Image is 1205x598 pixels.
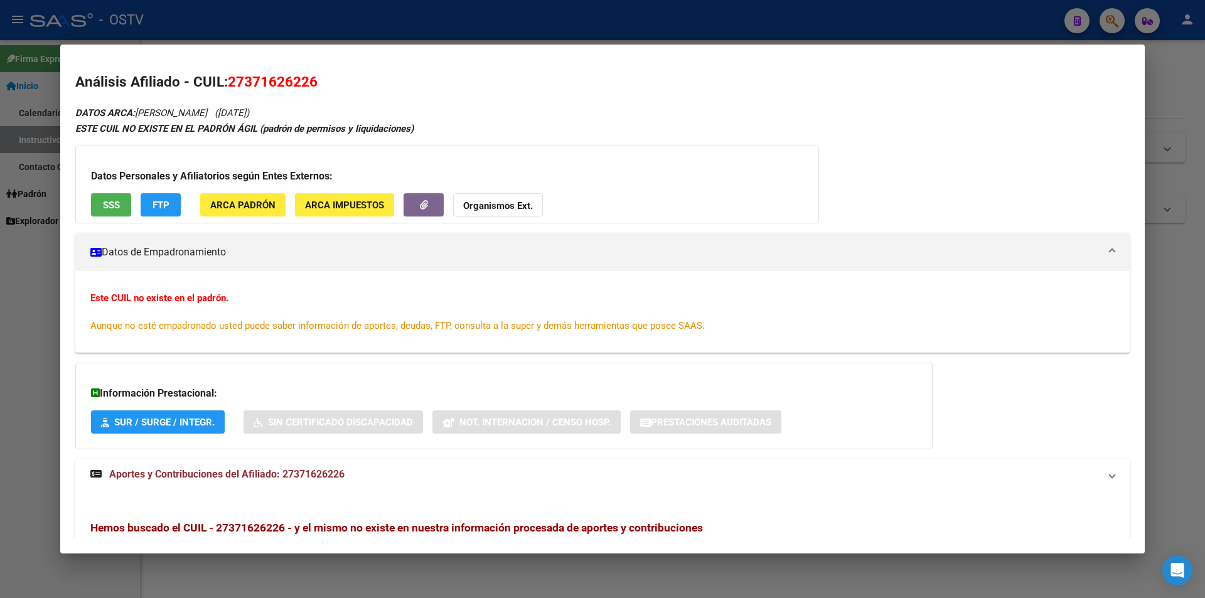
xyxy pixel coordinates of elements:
[432,410,621,434] button: Not. Internacion / Censo Hosp.
[75,107,207,119] span: [PERSON_NAME]
[459,417,611,428] span: Not. Internacion / Censo Hosp.
[75,107,135,119] strong: DATOS ARCA:
[75,233,1130,271] mat-expansion-panel-header: Datos de Empadronamiento
[90,292,228,304] strong: Este CUIL no existe en el padrón.
[75,271,1130,353] div: Datos de Empadronamiento
[91,169,803,184] h3: Datos Personales y Afiliatorios según Entes Externos:
[215,107,249,119] span: ([DATE])
[90,245,1100,260] mat-panel-title: Datos de Empadronamiento
[1162,555,1192,585] div: Open Intercom Messenger
[463,200,533,211] strong: Organismos Ext.
[90,320,705,331] span: Aunque no esté empadronado usted puede saber información de aportes, deudas, FTP, consulta a la s...
[75,459,1130,489] mat-expansion-panel-header: Aportes y Contribuciones del Afiliado: 27371626226
[90,521,703,534] span: Hemos buscado el CUIL - 27371626226 - y el mismo no existe en nuestra información procesada de ap...
[244,410,423,434] button: Sin Certificado Discapacidad
[109,468,345,480] span: Aportes y Contribuciones del Afiliado: 27371626226
[200,193,286,216] button: ARCA Padrón
[268,417,413,428] span: Sin Certificado Discapacidad
[91,410,225,434] button: SUR / SURGE / INTEGR.
[75,72,1130,93] h2: Análisis Afiliado - CUIL:
[114,417,215,428] span: SUR / SURGE / INTEGR.
[141,193,181,216] button: FTP
[630,410,781,434] button: Prestaciones Auditadas
[228,73,318,90] span: 27371626226
[75,123,414,134] strong: ESTE CUIL NO EXISTE EN EL PADRÓN ÁGIL (padrón de permisos y liquidaciones)
[305,200,384,211] span: ARCA Impuestos
[453,193,543,216] button: Organismos Ext.
[91,193,131,216] button: SSS
[295,193,394,216] button: ARCA Impuestos
[153,200,169,211] span: FTP
[91,386,917,401] h3: Información Prestacional:
[651,417,771,428] span: Prestaciones Auditadas
[210,200,276,211] span: ARCA Padrón
[103,200,120,211] span: SSS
